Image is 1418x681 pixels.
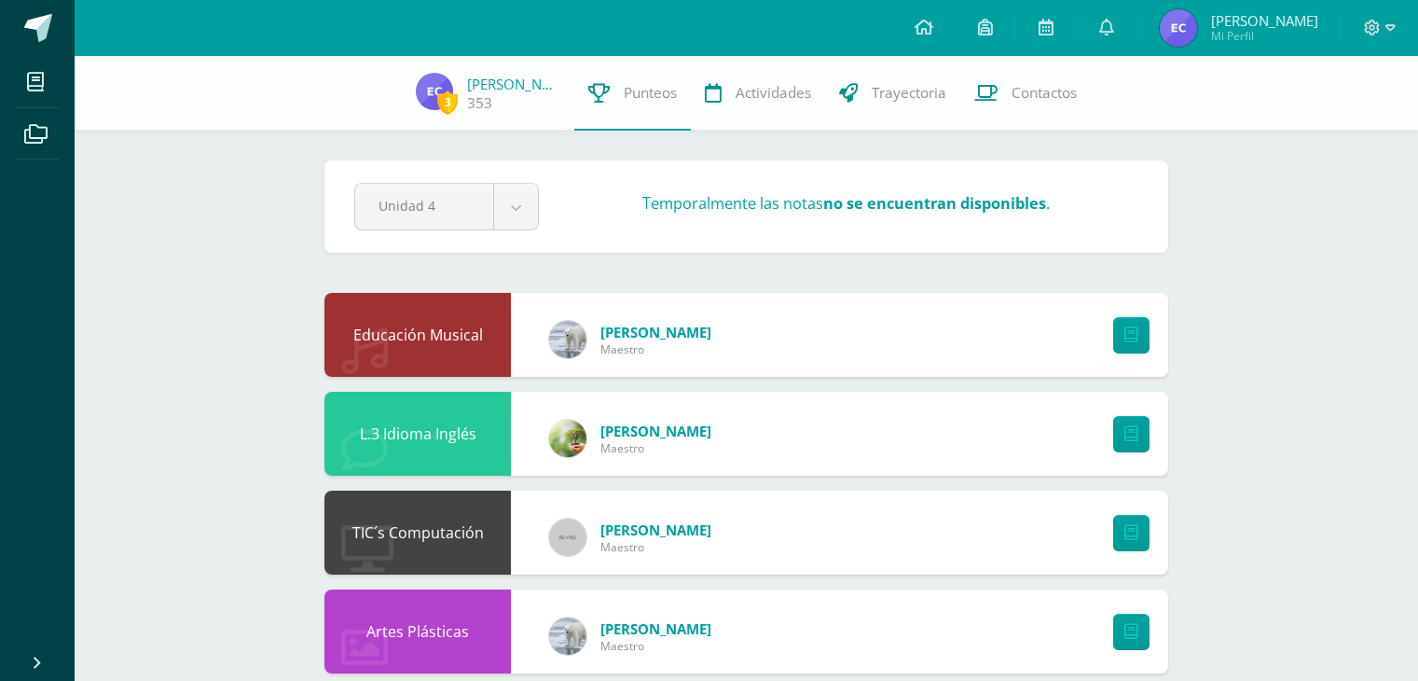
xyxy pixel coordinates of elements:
[600,341,711,357] span: Maestro
[324,293,511,377] div: Educación Musical
[600,440,711,456] span: Maestro
[324,392,511,476] div: L.3 Idioma Inglés
[1211,28,1318,44] span: Mi Perfil
[416,73,453,110] img: 131da0fb8e6f9eaa9646e08db0c1e741.png
[355,184,538,229] a: Unidad 4
[823,192,1046,214] strong: no se encuentran disponibles
[1160,9,1197,47] img: 131da0fb8e6f9eaa9646e08db0c1e741.png
[574,56,691,131] a: Punteos
[825,56,960,131] a: Trayectoria
[1211,11,1318,30] span: [PERSON_NAME]
[549,618,586,655] img: bb12ee73cbcbadab578609fc3959b0d5.png
[960,56,1091,131] a: Contactos
[324,590,511,674] div: Artes Plásticas
[736,83,811,103] span: Actividades
[600,422,711,440] span: [PERSON_NAME]
[437,90,458,114] span: 3
[600,323,711,341] span: [PERSON_NAME]
[600,619,711,638] span: [PERSON_NAME]
[642,192,1050,214] h3: Temporalmente las notas .
[467,93,492,113] a: 353
[600,638,711,654] span: Maestro
[872,83,946,103] span: Trayectoria
[549,321,586,358] img: bb12ee73cbcbadab578609fc3959b0d5.png
[379,184,470,228] span: Unidad 4
[624,83,677,103] span: Punteos
[600,539,711,555] span: Maestro
[549,420,586,457] img: a5ec97171129a96b385d3d847ecf055b.png
[1012,83,1077,103] span: Contactos
[467,75,560,93] a: [PERSON_NAME]
[600,521,711,539] span: [PERSON_NAME]
[691,56,825,131] a: Actividades
[549,519,586,556] img: 60x60
[324,491,511,575] div: TIC´s Computación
